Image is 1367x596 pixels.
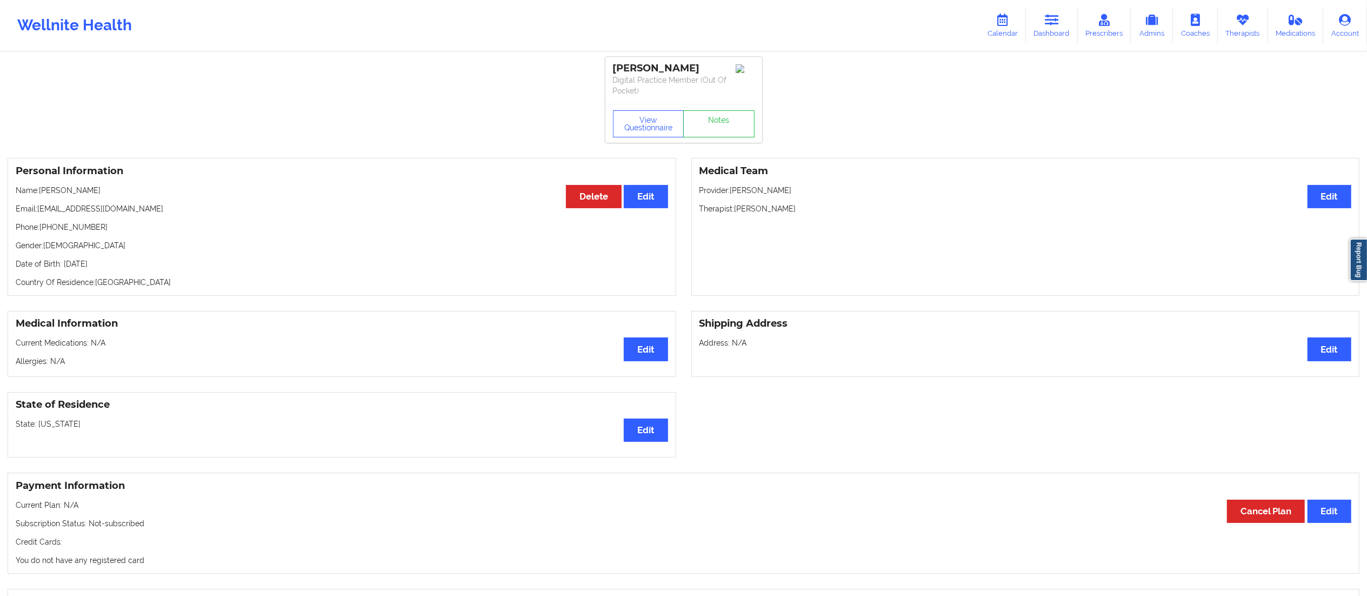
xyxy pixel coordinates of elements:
h3: Payment Information [16,480,1351,492]
p: Current Medications: N/A [16,337,668,348]
p: Therapist: [PERSON_NAME] [699,203,1352,214]
p: Name: [PERSON_NAME] [16,185,668,196]
a: Medications [1268,8,1324,43]
a: Therapists [1218,8,1268,43]
a: Admins [1131,8,1173,43]
p: Digital Practice Member (Out Of Pocket) [613,75,755,96]
button: Edit [624,337,668,361]
button: Edit [1308,337,1351,361]
a: Dashboard [1026,8,1078,43]
button: Edit [624,185,668,208]
p: Address: N/A [699,337,1352,348]
p: Current Plan: N/A [16,500,1351,511]
a: Report Bug [1350,239,1367,281]
a: Calendar [979,8,1026,43]
button: Delete [566,185,622,208]
p: You do not have any registered card [16,555,1351,566]
a: Coaches [1173,8,1218,43]
div: [PERSON_NAME] [613,62,755,75]
a: Notes [683,110,755,137]
button: View Questionnaire [613,110,684,137]
a: Prescribers [1078,8,1131,43]
p: Country Of Residence: [GEOGRAPHIC_DATA] [16,277,668,288]
img: Image%2Fplaceholer-image.png [736,64,755,73]
button: Edit [1308,500,1351,523]
h3: Personal Information [16,165,668,177]
h3: Medical Team [699,165,1352,177]
h3: Medical Information [16,317,668,330]
a: Account [1323,8,1367,43]
h3: Shipping Address [699,317,1352,330]
p: Gender: [DEMOGRAPHIC_DATA] [16,240,668,251]
p: State: [US_STATE] [16,419,668,429]
button: Cancel Plan [1227,500,1305,523]
p: Subscription Status: Not-subscribed [16,518,1351,529]
p: Provider: [PERSON_NAME] [699,185,1352,196]
p: Allergies: N/A [16,356,668,367]
p: Email: [EMAIL_ADDRESS][DOMAIN_NAME] [16,203,668,214]
p: Date of Birth: [DATE] [16,259,668,269]
button: Edit [1308,185,1351,208]
button: Edit [624,419,668,442]
p: Credit Cards: [16,537,1351,547]
h3: State of Residence [16,399,668,411]
p: Phone: [PHONE_NUMBER] [16,222,668,233]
